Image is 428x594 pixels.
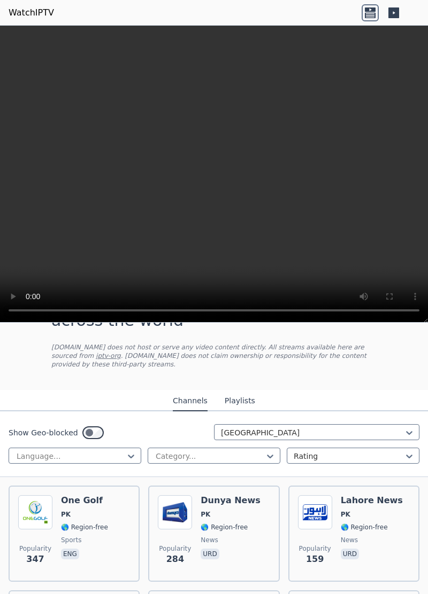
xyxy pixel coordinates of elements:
[61,536,81,544] span: sports
[9,6,54,19] a: WatchIPTV
[158,495,192,529] img: Dunya News
[26,553,44,566] span: 347
[166,553,184,566] span: 284
[18,495,52,529] img: One Golf
[96,352,121,359] a: iptv-org
[201,510,210,519] span: PK
[201,523,248,532] span: 🌎 Region-free
[341,495,403,506] h6: Lahore News
[61,510,71,519] span: PK
[341,536,358,544] span: news
[51,343,377,369] p: [DOMAIN_NAME] does not host or serve any video content directly. All streams available here are s...
[19,544,51,553] span: Popularity
[201,549,219,559] p: urd
[299,544,331,553] span: Popularity
[9,427,78,438] label: Show Geo-blocked
[159,544,191,553] span: Popularity
[341,549,359,559] p: urd
[306,553,324,566] span: 159
[341,510,350,519] span: PK
[201,495,260,506] h6: Dunya News
[61,523,108,532] span: 🌎 Region-free
[225,391,255,411] button: Playlists
[341,523,388,532] span: 🌎 Region-free
[61,549,79,559] p: eng
[298,495,332,529] img: Lahore News
[201,536,218,544] span: news
[61,495,108,506] h6: One Golf
[173,391,208,411] button: Channels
